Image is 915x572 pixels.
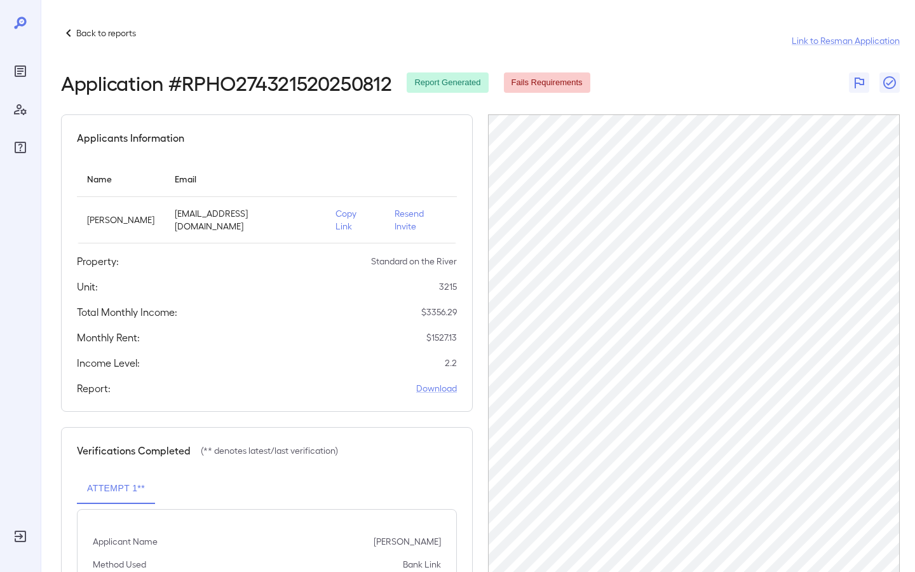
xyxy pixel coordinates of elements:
h5: Unit: [77,279,98,294]
div: Log Out [10,526,30,547]
p: $ 3356.29 [421,306,457,318]
div: Manage Users [10,99,30,119]
th: Name [77,161,165,197]
p: Back to reports [76,27,136,39]
button: Attempt 1** [77,473,155,504]
p: (** denotes latest/last verification) [201,444,338,457]
h2: Application # RPHO274321520250812 [61,71,391,94]
p: [PERSON_NAME] [87,214,154,226]
h5: Total Monthly Income: [77,304,177,320]
p: [PERSON_NAME] [374,535,441,548]
button: Close Report [879,72,900,93]
a: Download [416,382,457,395]
p: Standard on the River [371,255,457,268]
p: 2.2 [445,357,457,369]
p: Bank Link [403,558,441,571]
h5: Applicants Information [77,130,184,146]
a: Link to Resman Application [792,34,900,47]
h5: Report: [77,381,111,396]
span: Fails Requirements [504,77,590,89]
h5: Monthly Rent: [77,330,140,345]
span: Report Generated [407,77,488,89]
p: Resend Invite [395,207,447,233]
table: simple table [77,161,457,243]
h5: Property: [77,254,119,269]
div: Reports [10,61,30,81]
h5: Income Level: [77,355,140,371]
h5: Verifications Completed [77,443,191,458]
button: Flag Report [849,72,869,93]
p: 3215 [439,280,457,293]
div: FAQ [10,137,30,158]
p: Applicant Name [93,535,158,548]
p: $ 1527.13 [426,331,457,344]
p: [EMAIL_ADDRESS][DOMAIN_NAME] [175,207,315,233]
p: Method Used [93,558,146,571]
p: Copy Link [335,207,374,233]
th: Email [165,161,325,197]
